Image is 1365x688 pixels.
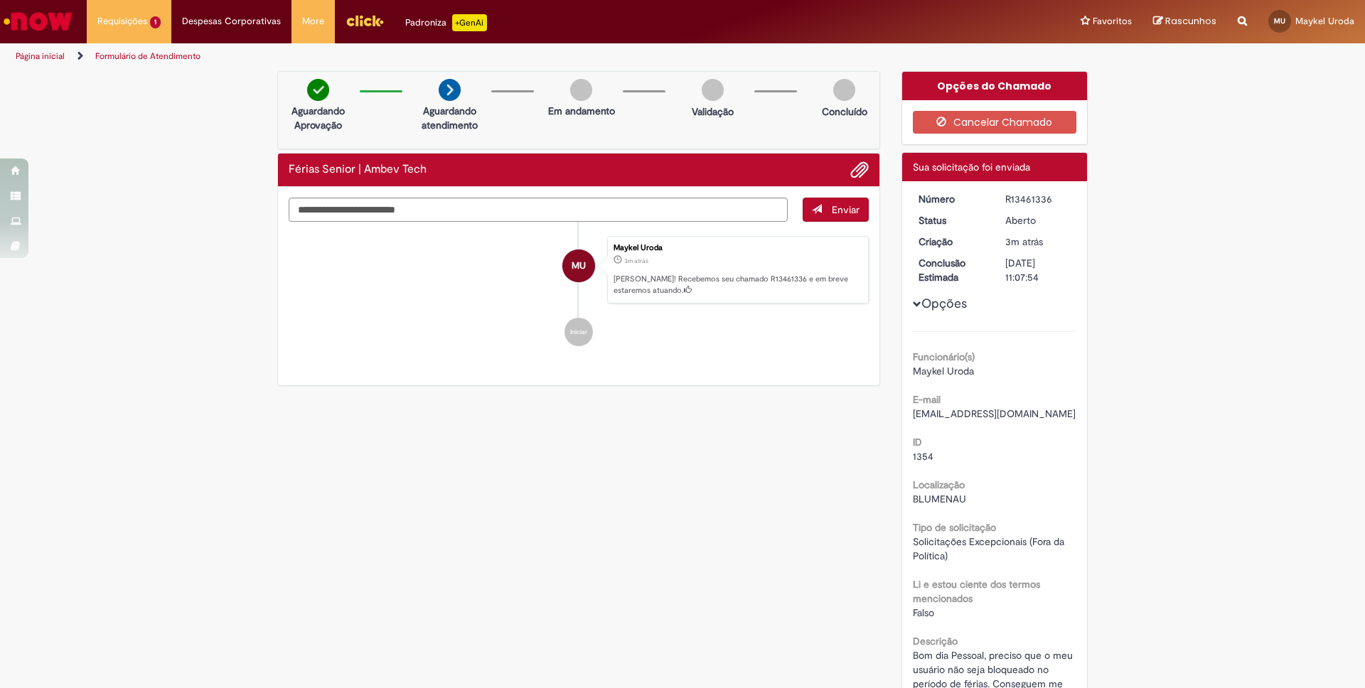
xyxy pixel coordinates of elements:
dt: Número [908,192,995,206]
p: Em andamento [548,104,615,118]
span: Falso [913,606,934,619]
span: More [302,14,324,28]
span: 1354 [913,450,933,463]
p: +GenAi [452,14,487,31]
span: 1 [150,16,161,28]
p: Aguardando Aprovação [284,104,353,132]
ul: Trilhas de página [11,43,899,70]
b: Localização [913,478,965,491]
span: Despesas Corporativas [182,14,281,28]
b: Tipo de solicitação [913,521,996,534]
b: Descrição [913,635,958,647]
img: img-circle-grey.png [833,79,855,101]
img: img-circle-grey.png [702,79,724,101]
p: Aguardando atendimento [415,104,484,132]
div: 29/08/2025 10:07:50 [1005,235,1071,249]
div: Maykel Uroda [614,244,861,252]
span: Requisições [97,14,147,28]
button: Adicionar anexos [850,161,869,179]
button: Enviar [803,198,869,222]
b: E-mail [913,393,941,406]
img: check-circle-green.png [307,79,329,101]
div: Opções do Chamado [902,72,1088,100]
a: Rascunhos [1153,15,1216,28]
p: [PERSON_NAME]! Recebemos seu chamado R13461336 e em breve estaremos atuando. [614,274,861,296]
div: [DATE] 11:07:54 [1005,256,1071,284]
p: Validação [692,104,734,119]
div: Maykel Uroda [562,249,595,282]
span: Sua solicitação foi enviada [913,161,1030,173]
div: R13461336 [1005,192,1071,206]
dt: Criação [908,235,995,249]
span: 3m atrás [624,257,648,265]
span: MU [572,249,586,283]
p: Concluído [822,104,867,119]
time: 29/08/2025 10:07:50 [1005,235,1043,248]
b: Funcionário(s) [913,350,975,363]
b: ID [913,436,922,448]
h2: Férias Senior | Ambev Tech Histórico de tíquete [289,163,427,176]
img: img-circle-grey.png [570,79,592,101]
dt: Status [908,213,995,227]
span: Maykel Uroda [913,365,974,377]
ul: Histórico de tíquete [289,222,869,361]
img: ServiceNow [1,7,75,36]
b: Li e estou ciente dos termos mencionados [913,578,1040,605]
img: click_logo_yellow_360x200.png [346,10,384,31]
span: Maykel Uroda [1295,15,1354,27]
span: Rascunhos [1165,14,1216,28]
span: MU [1274,16,1285,26]
time: 29/08/2025 10:07:50 [624,257,648,265]
img: arrow-next.png [439,79,461,101]
div: Padroniza [405,14,487,31]
a: Formulário de Atendimento [95,50,200,62]
span: Solicitações Excepcionais (Fora da Política) [913,535,1067,562]
textarea: Digite sua mensagem aqui... [289,198,788,222]
a: Página inicial [16,50,65,62]
div: Aberto [1005,213,1071,227]
span: Enviar [832,203,860,216]
span: Favoritos [1093,14,1132,28]
span: BLUMENAU [913,493,966,505]
span: [EMAIL_ADDRESS][DOMAIN_NAME] [913,407,1076,420]
dt: Conclusão Estimada [908,256,995,284]
span: 3m atrás [1005,235,1043,248]
button: Cancelar Chamado [913,111,1077,134]
li: Maykel Uroda [289,236,869,304]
